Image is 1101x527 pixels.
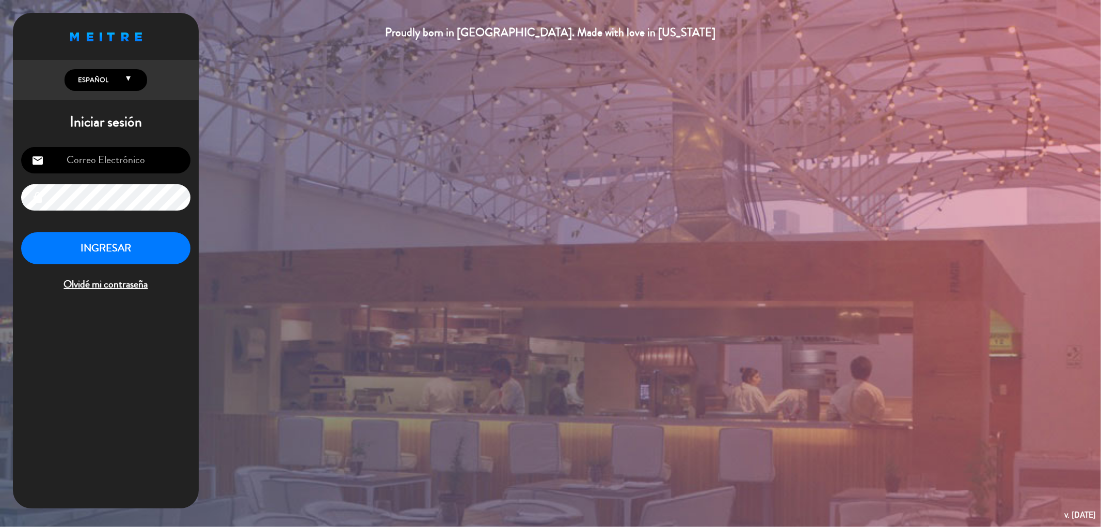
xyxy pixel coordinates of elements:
button: INGRESAR [21,232,190,265]
div: v. [DATE] [1064,508,1096,522]
i: email [31,154,44,167]
span: Español [75,75,108,85]
i: lock [31,191,44,204]
h1: Iniciar sesión [13,114,199,131]
input: Correo Electrónico [21,147,190,173]
span: Olvidé mi contraseña [21,276,190,293]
